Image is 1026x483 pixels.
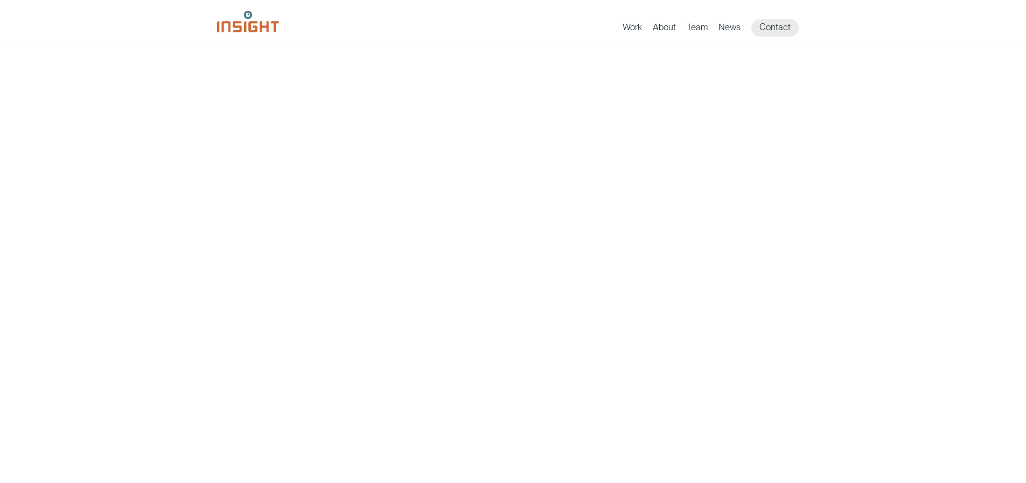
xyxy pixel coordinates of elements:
a: Team [687,22,708,37]
nav: primary navigation menu [623,19,809,37]
a: About [653,22,676,37]
img: Insight Marketing Design [217,11,279,32]
a: Contact [751,19,799,37]
a: Work [623,22,642,37]
a: News [718,22,741,37]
